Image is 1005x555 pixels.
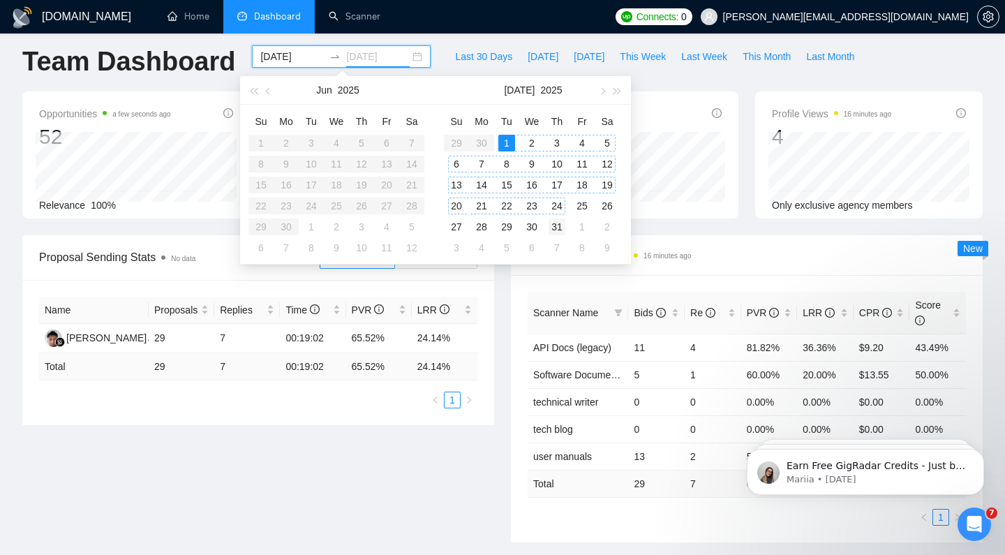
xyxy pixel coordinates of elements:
[448,177,465,193] div: 13
[494,216,519,237] td: 2025-07-29
[797,388,854,415] td: 0.00%
[574,198,590,214] div: 25
[498,177,515,193] div: 15
[445,392,460,408] a: 1
[574,135,590,151] div: 4
[634,307,665,318] span: Bids
[378,239,395,256] div: 11
[915,299,941,326] span: Score
[448,239,465,256] div: 3
[685,443,741,470] td: 2
[533,424,573,435] a: tech blog
[741,361,798,388] td: 60.00%
[223,108,233,118] span: info-circle
[595,133,620,154] td: 2025-07-05
[504,76,535,104] button: [DATE]
[569,195,595,216] td: 2025-07-25
[220,302,264,318] span: Replies
[533,397,598,408] span: technical writer
[374,216,399,237] td: 2025-07-04
[149,353,214,380] td: 29
[403,239,420,256] div: 12
[444,154,469,175] td: 2025-07-06
[214,297,280,324] th: Replies
[469,175,494,195] td: 2025-07-14
[854,334,910,361] td: $9.20
[519,237,544,258] td: 2025-08-06
[595,237,620,258] td: 2025-08-09
[154,302,198,318] span: Proposals
[854,415,910,443] td: $0.00
[797,334,854,361] td: 36.36%
[685,361,741,388] td: 1
[544,133,569,154] td: 2025-07-03
[681,49,727,64] span: Last Week
[978,11,999,22] span: setting
[909,334,966,361] td: 43.49%
[544,154,569,175] td: 2025-07-10
[574,156,590,172] div: 11
[324,237,349,258] td: 2025-07-09
[519,154,544,175] td: 2025-07-09
[310,304,320,314] span: info-circle
[346,353,412,380] td: 65.52 %
[574,239,590,256] div: 8
[469,216,494,237] td: 2025-07-28
[544,216,569,237] td: 2025-07-31
[328,219,345,235] div: 2
[599,135,616,151] div: 5
[444,175,469,195] td: 2025-07-13
[656,308,666,318] span: info-circle
[329,51,341,62] span: swap-right
[528,470,628,497] td: Total
[280,324,345,353] td: 00:19:02
[494,195,519,216] td: 2025-07-22
[39,105,171,122] span: Opportunities
[599,156,616,172] div: 12
[374,304,384,314] span: info-circle
[254,10,301,22] span: Dashboard
[417,304,449,316] span: LRR
[620,49,666,64] span: This Week
[353,219,370,235] div: 3
[599,177,616,193] div: 19
[374,237,399,258] td: 2025-07-11
[549,198,565,214] div: 24
[772,200,913,211] span: Only exclusive agency members
[595,195,620,216] td: 2025-07-26
[523,219,540,235] div: 30
[39,353,149,380] td: Total
[45,330,62,347] img: RP
[374,110,399,133] th: Fr
[447,45,520,68] button: Last 30 Days
[533,451,592,462] a: user manuals
[39,297,149,324] th: Name
[599,198,616,214] div: 26
[346,324,412,353] td: 65.52%
[285,304,319,316] span: Time
[797,361,854,388] td: 20.00%
[444,392,461,408] li: 1
[299,110,324,133] th: Tu
[628,470,685,497] td: 29
[859,307,892,318] span: CPR
[595,154,620,175] td: 2025-07-12
[427,392,444,408] button: left
[349,216,374,237] td: 2025-07-03
[769,308,779,318] span: info-circle
[455,49,512,64] span: Last 30 Days
[349,237,374,258] td: 2025-07-10
[854,388,910,415] td: $0.00
[569,110,595,133] th: Fr
[549,156,565,172] div: 10
[977,6,999,28] button: setting
[91,200,116,211] span: 100%
[149,297,214,324] th: Proposals
[569,216,595,237] td: 2025-08-01
[494,133,519,154] td: 2025-07-01
[316,76,332,104] button: Jun
[473,198,490,214] div: 21
[167,10,209,22] a: homeHome
[909,415,966,443] td: 0.00%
